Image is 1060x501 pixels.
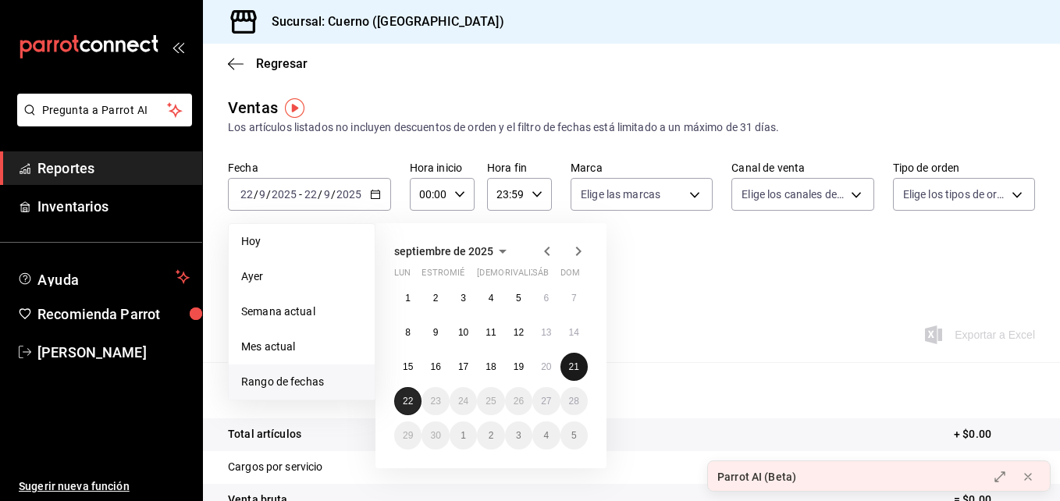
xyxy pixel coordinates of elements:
span: / [331,188,336,201]
input: -- [240,188,254,201]
button: 5 de octubre de 2025 [560,421,588,449]
abbr: viernes [505,268,548,284]
label: Marca [571,162,713,173]
button: 1 de septiembre de 2025 [394,284,422,312]
button: 14 de septiembre de 2025 [560,318,588,346]
font: Sugerir nueva función [19,480,130,492]
abbr: 1 de septiembre de 2025 [405,293,411,304]
p: + $0.00 [954,426,1035,442]
span: / [254,188,258,201]
label: Tipo de orden [893,162,1035,173]
span: / [266,188,271,201]
abbr: 27 de septiembre de 2025 [541,396,551,407]
button: 18 de septiembre de 2025 [477,353,504,381]
abbr: jueves [477,268,569,284]
abbr: 20 de septiembre de 2025 [541,361,551,372]
button: 13 de septiembre de 2025 [532,318,560,346]
abbr: 3 de octubre de 2025 [516,430,521,441]
span: Ayer [241,268,362,285]
abbr: martes [422,268,471,284]
abbr: 5 de octubre de 2025 [571,430,577,441]
input: -- [258,188,266,201]
abbr: 11 de septiembre de 2025 [486,327,496,338]
div: Parrot AI (Beta) [717,469,796,485]
span: septiembre de 2025 [394,245,493,258]
abbr: 10 de septiembre de 2025 [458,327,468,338]
button: 28 de septiembre de 2025 [560,387,588,415]
button: 2 de octubre de 2025 [477,421,504,449]
button: 4 de octubre de 2025 [532,421,560,449]
button: 25 de septiembre de 2025 [477,387,504,415]
abbr: 2 de septiembre de 2025 [433,293,439,304]
button: 27 de septiembre de 2025 [532,387,560,415]
abbr: 29 de septiembre de 2025 [403,430,413,441]
button: septiembre de 2025 [394,242,512,261]
label: Hora fin [487,162,552,173]
button: 15 de septiembre de 2025 [394,353,422,381]
span: Elige los canales de venta [742,187,845,202]
input: ---- [336,188,362,201]
button: open_drawer_menu [172,41,184,53]
button: 9 de septiembre de 2025 [422,318,449,346]
button: 26 de septiembre de 2025 [505,387,532,415]
button: 3 de septiembre de 2025 [450,284,477,312]
font: [PERSON_NAME] [37,344,147,361]
abbr: 22 de septiembre de 2025 [403,396,413,407]
span: Semana actual [241,304,362,320]
abbr: 23 de septiembre de 2025 [430,396,440,407]
abbr: 25 de septiembre de 2025 [486,396,496,407]
abbr: 18 de septiembre de 2025 [486,361,496,372]
span: Elige las marcas [581,187,660,202]
abbr: 2 de octubre de 2025 [489,430,494,441]
abbr: 30 de septiembre de 2025 [430,430,440,441]
abbr: 6 de septiembre de 2025 [543,293,549,304]
abbr: 21 de septiembre de 2025 [569,361,579,372]
button: 16 de septiembre de 2025 [422,353,449,381]
span: Pregunta a Parrot AI [42,102,168,119]
button: 1 de octubre de 2025 [450,421,477,449]
font: Reportes [37,160,94,176]
abbr: 4 de septiembre de 2025 [489,293,494,304]
span: Ayuda [37,268,169,286]
abbr: 15 de septiembre de 2025 [403,361,413,372]
button: 21 de septiembre de 2025 [560,353,588,381]
button: 23 de septiembre de 2025 [422,387,449,415]
abbr: domingo [560,268,580,284]
span: / [318,188,322,201]
div: Ventas [228,96,278,119]
abbr: 26 de septiembre de 2025 [514,396,524,407]
abbr: 28 de septiembre de 2025 [569,396,579,407]
button: Pregunta a Parrot AI [17,94,192,126]
button: 2 de septiembre de 2025 [422,284,449,312]
label: Hora inicio [410,162,475,173]
abbr: 7 de septiembre de 2025 [571,293,577,304]
span: Elige los tipos de orden [903,187,1006,202]
input: -- [323,188,331,201]
abbr: 19 de septiembre de 2025 [514,361,524,372]
input: -- [304,188,318,201]
label: Canal de venta [731,162,873,173]
button: 8 de septiembre de 2025 [394,318,422,346]
abbr: 3 de septiembre de 2025 [461,293,466,304]
abbr: lunes [394,268,411,284]
button: 24 de septiembre de 2025 [450,387,477,415]
p: Cargos por servicio [228,459,323,475]
abbr: miércoles [450,268,464,284]
button: 10 de septiembre de 2025 [450,318,477,346]
p: Total artículos [228,426,301,442]
button: 20 de septiembre de 2025 [532,353,560,381]
button: Regresar [228,56,308,71]
button: 19 de septiembre de 2025 [505,353,532,381]
abbr: sábado [532,268,549,284]
button: 17 de septiembre de 2025 [450,353,477,381]
abbr: 14 de septiembre de 2025 [569,327,579,338]
abbr: 17 de septiembre de 2025 [458,361,468,372]
p: + $0.00 [954,459,1035,475]
button: 3 de octubre de 2025 [505,421,532,449]
button: 5 de septiembre de 2025 [505,284,532,312]
a: Pregunta a Parrot AI [11,113,192,130]
span: Rango de fechas [241,374,362,390]
button: 12 de septiembre de 2025 [505,318,532,346]
abbr: 4 de octubre de 2025 [543,430,549,441]
span: Regresar [256,56,308,71]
